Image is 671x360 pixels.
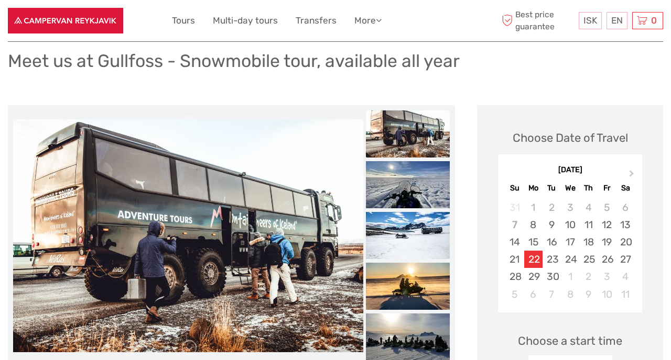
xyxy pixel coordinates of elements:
span: ISK [583,15,597,26]
div: Choose Thursday, September 11th, 2025 [579,216,598,233]
div: Tu [543,181,561,195]
div: Choose Friday, September 12th, 2025 [598,216,616,233]
div: Choose Tuesday, September 30th, 2025 [543,268,561,285]
div: Not available Saturday, September 6th, 2025 [616,199,634,216]
div: Choose Thursday, September 18th, 2025 [579,233,598,251]
div: Choose Date of Travel [513,130,628,146]
div: Choose Wednesday, September 17th, 2025 [561,233,579,251]
div: Choose Wednesday, October 1st, 2025 [561,268,579,285]
div: Choose Wednesday, September 24th, 2025 [561,251,579,268]
h1: Meet us at Gullfoss - Snowmobile tour, available all year [8,50,460,72]
div: Choose Tuesday, September 23rd, 2025 [543,251,561,268]
div: Choose Tuesday, September 9th, 2025 [543,216,561,233]
div: Choose Thursday, September 25th, 2025 [579,251,598,268]
div: EN [607,12,627,29]
div: Choose Sunday, October 5th, 2025 [505,286,524,303]
div: We [561,181,579,195]
a: Transfers [296,13,337,28]
div: Choose Sunday, September 14th, 2025 [505,233,524,251]
div: Not available Sunday, September 7th, 2025 [505,216,524,233]
span: Choose a start time [518,333,622,349]
div: [DATE] [498,165,642,176]
div: Not available Thursday, September 4th, 2025 [579,199,598,216]
div: Not available Sunday, August 31st, 2025 [505,199,524,216]
div: Choose Wednesday, October 8th, 2025 [561,286,579,303]
div: Choose Thursday, October 2nd, 2025 [579,268,598,285]
a: More [354,13,382,28]
a: Multi-day tours [213,13,278,28]
div: Not available Tuesday, September 2nd, 2025 [543,199,561,216]
div: Choose Wednesday, September 10th, 2025 [561,216,579,233]
button: Open LiveChat chat widget [121,16,133,29]
div: Choose Monday, September 29th, 2025 [524,268,543,285]
div: month 2025-09 [501,199,638,303]
div: Choose Saturday, September 20th, 2025 [616,233,634,251]
div: Choose Friday, September 26th, 2025 [598,251,616,268]
div: Choose Friday, September 19th, 2025 [598,233,616,251]
div: Choose Tuesday, October 7th, 2025 [543,286,561,303]
div: Not available Monday, September 1st, 2025 [524,199,543,216]
div: Choose Saturday, October 11th, 2025 [616,286,634,303]
div: Choose Saturday, September 13th, 2025 [616,216,634,233]
div: Choose Monday, September 22nd, 2025 [524,251,543,268]
a: Tours [172,13,195,28]
p: We're away right now. Please check back later! [15,18,118,27]
img: 3ce4cd7f5eb94b54826e7781d29ded75_slider_thumbnail.jpeg [366,110,450,157]
span: 0 [650,15,658,26]
div: Choose Monday, September 15th, 2025 [524,233,543,251]
div: Choose Sunday, September 28th, 2025 [505,268,524,285]
div: Choose Saturday, October 4th, 2025 [616,268,634,285]
div: Choose Saturday, September 27th, 2025 [616,251,634,268]
div: Choose Monday, September 8th, 2025 [524,216,543,233]
div: Choose Friday, October 3rd, 2025 [598,268,616,285]
div: Choose Thursday, October 9th, 2025 [579,286,598,303]
img: f459ce2f2d324778b513110cbcf2ad39_slider_thumbnail.jpg [366,161,450,208]
img: 00275727ef37440f947503cdf01fd311_slider_thumbnail.jpeg [366,212,450,259]
div: Not available Wednesday, September 3rd, 2025 [561,199,579,216]
div: Mo [524,181,543,195]
button: Next Month [624,167,641,184]
div: Choose Sunday, September 21st, 2025 [505,251,524,268]
div: Fr [598,181,616,195]
div: Choose Monday, October 6th, 2025 [524,286,543,303]
div: Sa [616,181,634,195]
img: 37538ee6f89a47639467a378e30162d7_slider_thumbnail.jpeg [366,263,450,310]
img: Scandinavian Travel [8,8,123,33]
div: Choose Friday, October 10th, 2025 [598,286,616,303]
div: Th [579,181,598,195]
div: Su [505,181,524,195]
div: Choose Tuesday, September 16th, 2025 [543,233,561,251]
div: Not available Friday, September 5th, 2025 [598,199,616,216]
span: Best price guarantee [500,9,577,32]
img: 3ce4cd7f5eb94b54826e7781d29ded75_main_slider.jpeg [13,119,363,352]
